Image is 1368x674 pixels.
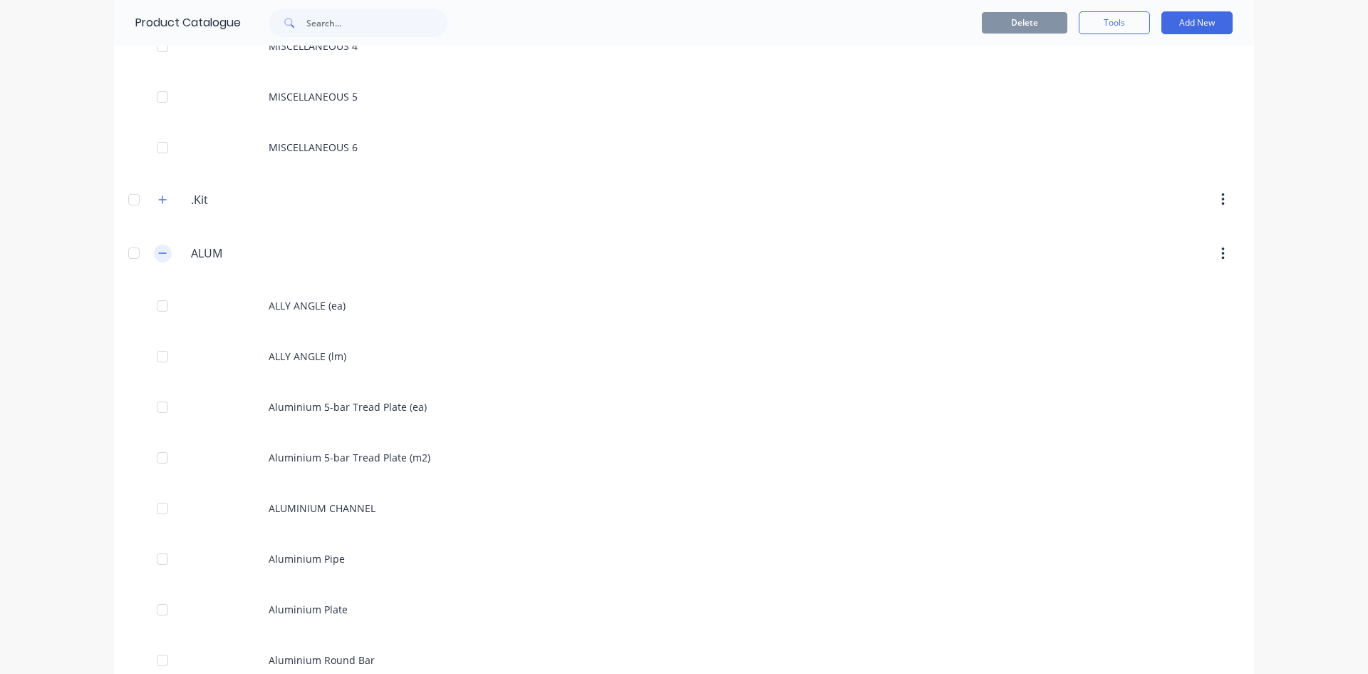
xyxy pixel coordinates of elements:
button: Add New [1161,11,1233,34]
div: ALUMINIUM CHANNEL [114,483,1254,533]
input: Enter category name [191,245,360,262]
div: Aluminium 5-bar Tread Plate (m2) [114,432,1254,483]
button: Tools [1079,11,1150,34]
div: Aluminium Plate [114,584,1254,635]
div: ALLY ANGLE (lm) [114,331,1254,382]
input: Search... [306,9,447,37]
div: Aluminium Pipe [114,533,1254,584]
div: MISCELLANEOUS 4 [114,21,1254,71]
div: MISCELLANEOUS 5 [114,71,1254,122]
div: MISCELLANEOUS 6 [114,122,1254,173]
div: ALLY ANGLE (ea) [114,280,1254,331]
div: Aluminium 5-bar Tread Plate (ea) [114,382,1254,432]
button: Delete [982,12,1067,34]
input: Enter category name [191,191,360,208]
